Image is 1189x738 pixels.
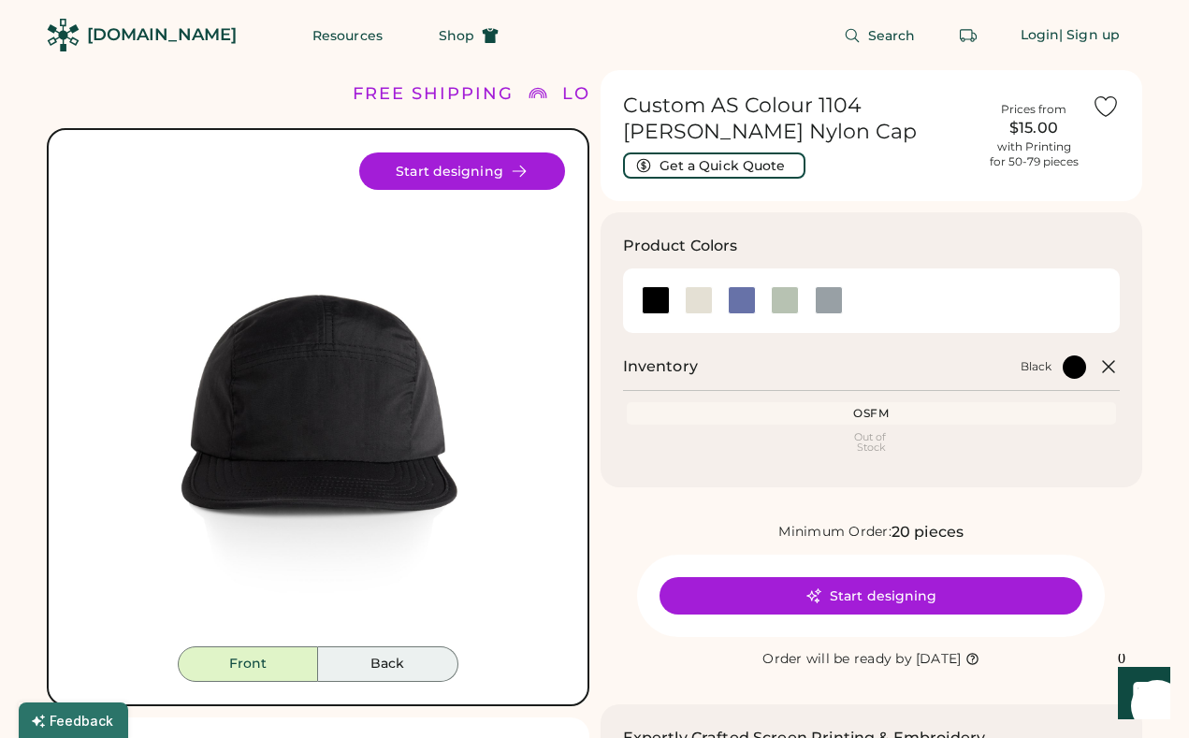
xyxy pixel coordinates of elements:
div: with Printing for 50-79 pieces [990,139,1079,169]
div: Minimum Order: [778,523,892,542]
span: Shop [439,29,474,42]
div: [DATE] [916,650,962,669]
button: Back [318,646,458,682]
button: Start designing [660,577,1082,615]
div: $15.00 [987,117,1080,139]
div: Order will be ready by [762,650,912,669]
button: Retrieve an order [950,17,987,54]
button: Resources [290,17,405,54]
img: Rendered Logo - Screens [47,19,80,51]
div: [DOMAIN_NAME] [87,23,237,47]
button: Front [178,646,318,682]
button: Start designing [359,152,565,190]
div: Black [1021,359,1051,374]
div: 20 pieces [892,521,964,543]
img: 1104 - Black Front Image [71,152,565,646]
div: LOWER 48 STATES [562,81,751,107]
span: Search [868,29,916,42]
button: Search [821,17,938,54]
div: FREE SHIPPING [353,81,514,107]
button: Shop [416,17,521,54]
div: Out of Stock [631,432,1113,453]
div: Login [1021,26,1060,45]
div: 1104 Style Image [71,152,565,646]
iframe: Front Chat [1100,654,1181,734]
button: Get a Quick Quote [623,152,805,179]
div: Prices from [1001,102,1066,117]
div: OSFM [631,406,1113,421]
div: | Sign up [1059,26,1120,45]
h1: Custom AS Colour 1104 [PERSON_NAME] Nylon Cap [623,93,977,145]
h3: Product Colors [623,235,738,257]
h2: Inventory [623,355,698,378]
